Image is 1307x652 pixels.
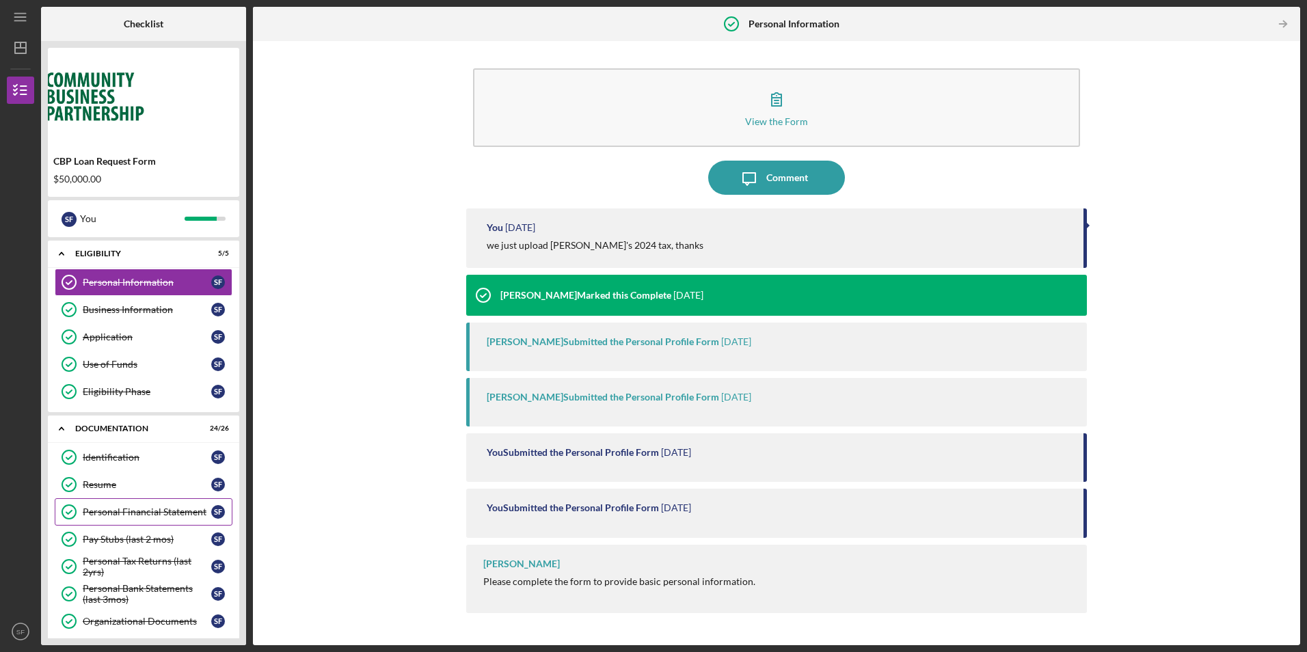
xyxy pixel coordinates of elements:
[721,392,751,403] time: 2025-05-28 18:10
[55,444,232,471] a: IdentificationSF
[745,116,808,126] div: View the Form
[473,68,1079,147] button: View the Form
[487,502,659,513] div: You Submitted the Personal Profile Form
[16,628,25,636] text: SF
[211,330,225,344] div: S F
[53,156,234,167] div: CBP Loan Request Form
[83,277,211,288] div: Personal Information
[211,560,225,573] div: S F
[83,506,211,517] div: Personal Financial Statement
[55,269,232,296] a: Personal InformationSF
[83,452,211,463] div: Identification
[83,386,211,397] div: Eligibility Phase
[7,618,34,645] button: SF
[83,331,211,342] div: Application
[62,212,77,227] div: S F
[487,240,703,251] div: we just upload [PERSON_NAME]'s 2024 tax, thanks
[211,505,225,519] div: S F
[487,392,719,403] div: [PERSON_NAME] Submitted the Personal Profile Form
[53,174,234,185] div: $50,000.00
[766,161,808,195] div: Comment
[55,580,232,608] a: Personal Bank Statements (last 3mos)SF
[55,471,232,498] a: ResumeSF
[708,161,845,195] button: Comment
[55,498,232,526] a: Personal Financial StatementSF
[487,447,659,458] div: You Submitted the Personal Profile Form
[211,275,225,289] div: S F
[211,532,225,546] div: S F
[48,55,239,137] img: Product logo
[661,502,691,513] time: 2025-05-27 20:15
[124,18,163,29] b: Checklist
[83,583,211,605] div: Personal Bank Statements (last 3mos)
[483,558,560,569] div: [PERSON_NAME]
[211,614,225,628] div: S F
[211,587,225,601] div: S F
[83,616,211,627] div: Organizational Documents
[211,385,225,398] div: S F
[211,357,225,371] div: S F
[487,222,503,233] div: You
[55,608,232,635] a: Organizational DocumentsSF
[75,424,195,433] div: Documentation
[55,296,232,323] a: Business InformationSF
[661,447,691,458] time: 2025-05-27 20:20
[749,18,839,29] b: Personal Information
[487,336,719,347] div: [PERSON_NAME] Submitted the Personal Profile Form
[83,304,211,315] div: Business Information
[505,222,535,233] time: 2025-08-26 15:47
[55,323,232,351] a: ApplicationSF
[55,553,232,580] a: Personal Tax Returns (last 2yrs)SF
[55,351,232,378] a: Use of FundsSF
[204,424,229,433] div: 24 / 26
[80,207,185,230] div: You
[83,556,211,578] div: Personal Tax Returns (last 2yrs)
[83,479,211,490] div: Resume
[75,249,195,258] div: Eligibility
[500,290,671,301] div: [PERSON_NAME] Marked this Complete
[721,336,751,347] time: 2025-05-28 18:10
[673,290,703,301] time: 2025-05-28 18:10
[83,534,211,545] div: Pay Stubs (last 2 mos)
[55,526,232,553] a: Pay Stubs (last 2 mos)SF
[204,249,229,258] div: 5 / 5
[83,359,211,370] div: Use of Funds
[211,478,225,491] div: S F
[211,450,225,464] div: S F
[55,378,232,405] a: Eligibility PhaseSF
[211,303,225,316] div: S F
[483,576,755,587] div: Please complete the form to provide basic personal information.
